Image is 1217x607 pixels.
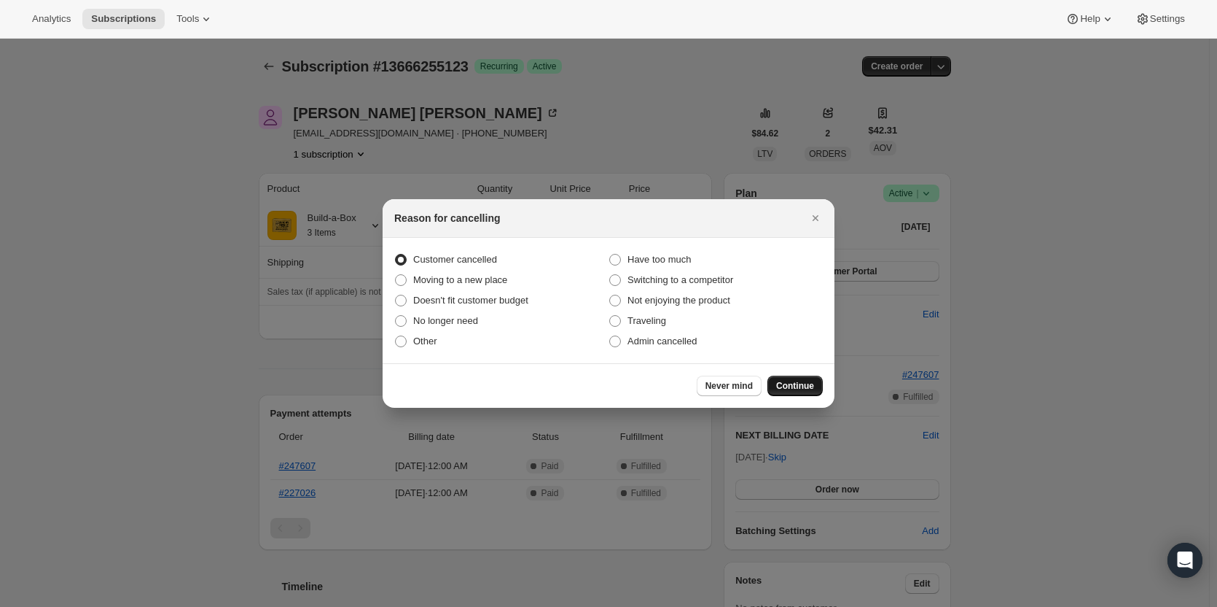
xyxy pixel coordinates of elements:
div: Open Intercom Messenger [1167,543,1202,578]
span: Settings [1150,13,1185,25]
span: Not enjoying the product [627,295,730,306]
button: Close [805,208,826,228]
span: Traveling [627,315,666,326]
span: No longer need [413,315,478,326]
span: Never mind [705,380,753,392]
span: Admin cancelled [627,336,697,347]
span: Customer cancelled [413,254,497,265]
span: Moving to a new place [413,274,507,285]
span: Subscriptions [91,13,156,25]
span: Help [1080,13,1100,25]
button: Help [1057,9,1123,29]
button: Settings [1127,9,1194,29]
span: Switching to a competitor [627,274,733,285]
span: Continue [776,380,814,392]
span: Other [413,336,437,347]
span: Analytics [32,13,71,25]
button: Tools [168,9,222,29]
h2: Reason for cancelling [394,211,500,225]
button: Analytics [23,9,79,29]
span: Doesn't fit customer budget [413,295,528,306]
button: Never mind [697,376,762,396]
span: Tools [176,13,199,25]
button: Continue [767,376,823,396]
span: Have too much [627,254,691,265]
button: Subscriptions [82,9,165,29]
